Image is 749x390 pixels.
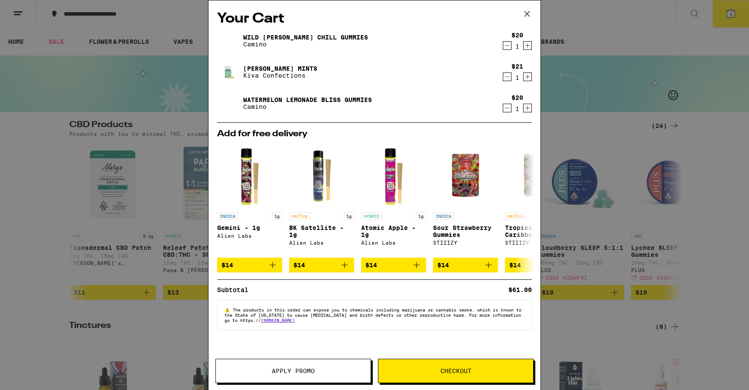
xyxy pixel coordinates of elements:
[511,105,523,112] div: 1
[361,143,426,258] a: Open page for Atomic Apple - 1g from Alien Labs
[289,240,354,246] div: Alien Labs
[289,258,354,272] button: Add to bag
[261,318,295,323] a: [DOMAIN_NAME]
[361,258,426,272] button: Add to bag
[440,368,472,374] span: Checkout
[225,307,521,323] span: The products in this order can expose you to chemicals including marijuana or cannabis smoke, whi...
[217,258,282,272] button: Add to bag
[505,143,570,208] img: STIIIZY - Tropical Caribbean Breeze Gummies
[523,41,532,50] button: Increment
[511,94,523,101] div: $20
[272,368,315,374] span: Apply Promo
[243,103,372,110] p: Camino
[503,104,511,112] button: Decrement
[217,9,532,29] h2: Your Cart
[361,224,426,238] p: Atomic Apple - 1g
[511,43,523,50] div: 1
[508,287,532,293] div: $61.00
[243,72,317,79] p: Kiva Confections
[505,258,570,272] button: Add to bag
[505,240,570,246] div: STIIIZY
[433,240,498,246] div: STIIIZY
[221,262,233,269] span: $14
[272,212,282,220] p: 1g
[217,287,254,293] div: Subtotal
[289,143,354,208] img: Alien Labs - BK Satellite - 1g
[433,212,454,220] p: INDICA
[433,143,498,208] img: STIIIZY - Sour Strawberry Gummies
[217,233,282,239] div: Alien Labs
[225,307,233,312] span: ⚠️
[243,65,317,72] a: [PERSON_NAME] Mints
[361,143,426,208] img: Alien Labs - Atomic Apple - 1g
[378,359,534,383] button: Checkout
[523,104,532,112] button: Increment
[505,224,570,238] p: Tropical Caribbean Breeze Gummies
[416,212,426,220] p: 1g
[437,262,449,269] span: $14
[361,212,382,220] p: HYBRID
[433,143,498,258] a: Open page for Sour Strawberry Gummies from STIIIZY
[215,359,371,383] button: Apply Promo
[243,34,368,41] a: Wild [PERSON_NAME] Chill Gummies
[243,96,372,103] a: Watermelon Lemonade Bliss Gummies
[289,224,354,238] p: BK Satellite - 1g
[511,74,523,81] div: 1
[365,262,377,269] span: $14
[217,224,282,231] p: Gemini - 1g
[293,262,305,269] span: $14
[289,212,310,220] p: SATIVA
[505,212,526,220] p: SATIVA
[433,258,498,272] button: Add to bag
[217,60,241,84] img: Petra Moroccan Mints
[217,130,532,138] h2: Add for free delivery
[503,41,511,50] button: Decrement
[511,32,523,39] div: $20
[217,91,241,115] img: Watermelon Lemonade Bliss Gummies
[361,240,426,246] div: Alien Labs
[433,224,498,238] p: Sour Strawberry Gummies
[505,143,570,258] a: Open page for Tropical Caribbean Breeze Gummies from STIIIZY
[289,143,354,258] a: Open page for BK Satellite - 1g from Alien Labs
[523,72,532,81] button: Increment
[344,212,354,220] p: 1g
[503,72,511,81] button: Decrement
[243,41,368,48] p: Camino
[511,63,523,70] div: $21
[217,143,282,208] img: Alien Labs - Gemini - 1g
[509,262,521,269] span: $14
[217,29,241,53] img: Wild Berry Chill Gummies
[217,143,282,258] a: Open page for Gemini - 1g from Alien Labs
